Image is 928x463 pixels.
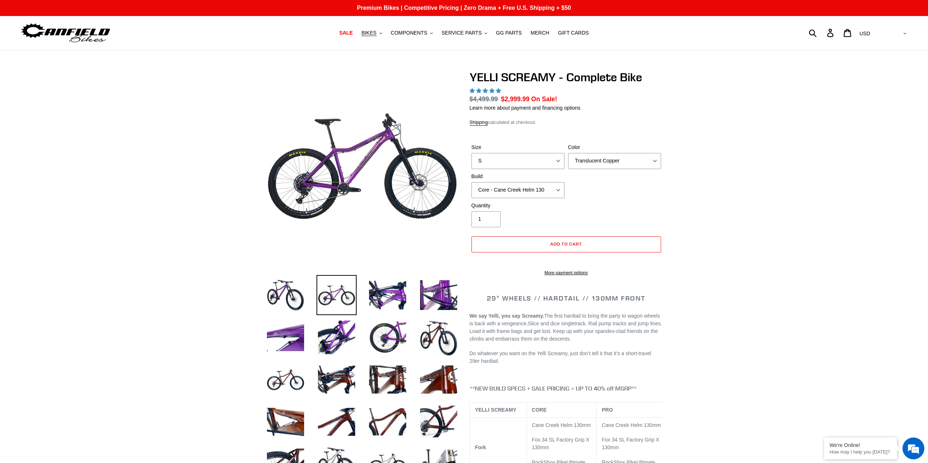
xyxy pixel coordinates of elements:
p: Cane Creek Helm 130mm [602,421,664,429]
p: Fox 34 SL Factory Grip X 130mm [532,436,591,451]
p: Slice and dice singletrack. Rail pump tracks and jump lines. Load it with frame bags and get lost... [470,312,663,343]
img: Canfield Bikes [20,21,111,44]
button: Add to cart [471,236,661,252]
label: Build [471,173,564,180]
label: Size [471,144,564,151]
button: COMPONENTS [387,28,436,38]
a: Shipping [470,119,488,126]
img: Load image into Gallery viewer, YELLI SCREAMY - Complete Bike [265,360,306,400]
b: PRO [602,407,613,413]
span: $2,999.99 [501,95,529,103]
a: GG PARTS [492,28,525,38]
img: Load image into Gallery viewer, YELLI SCREAMY - Complete Bike [419,317,459,357]
a: More payment options [471,270,661,276]
span: 29" WHEELS // HARDTAIL // 130MM FRONT [487,294,645,302]
span: BIKES [361,30,376,36]
b: We say Yelli, you say Screamy. [470,313,544,319]
span: MERCH [531,30,549,36]
span: SALE [339,30,353,36]
b: CORE [532,407,547,413]
b: YELLI SCREAMY [475,407,517,413]
img: Load image into Gallery viewer, YELLI SCREAMY - Complete Bike [419,275,459,315]
a: SALE [335,28,356,38]
span: GG PARTS [496,30,522,36]
label: Quantity [471,202,564,209]
img: Load image into Gallery viewer, YELLI SCREAMY - Complete Bike [368,317,408,357]
img: Load image into Gallery viewer, YELLI SCREAMY - Complete Bike [317,317,357,357]
div: We're Online! [830,442,892,448]
label: Color [568,144,661,151]
h4: **NEW BUILD SPECS + SALE PRICING = UP TO 40% off MSRP** [470,385,663,392]
b: Fork [475,444,486,450]
img: Load image into Gallery viewer, YELLI SCREAMY - Complete Bike [317,275,357,315]
img: Load image into Gallery viewer, YELLI SCREAMY - Complete Bike [419,402,459,442]
img: Load image into Gallery viewer, YELLI SCREAMY - Complete Bike [368,275,408,315]
span: SERVICE PARTS [442,30,482,36]
img: Load image into Gallery viewer, YELLI SCREAMY - Complete Bike [265,317,306,357]
img: Load image into Gallery viewer, YELLI SCREAMY - Complete Bike [265,402,306,442]
img: Load image into Gallery viewer, YELLI SCREAMY - Complete Bike [317,402,357,442]
img: Load image into Gallery viewer, YELLI SCREAMY - Complete Bike [419,360,459,400]
s: $4,499.99 [470,95,498,103]
a: Learn more about payment and financing options [470,105,581,111]
p: Fox 34 SL Factory Grip X 130mm [602,436,664,451]
span: GIFT CARDS [558,30,589,36]
span: The first hardtail to bring the party to wagon wheels is back with a vengeance. [470,313,660,326]
img: Load image into Gallery viewer, YELLI SCREAMY - Complete Bike [265,275,306,315]
a: MERCH [527,28,553,38]
a: GIFT CARDS [554,28,593,38]
div: calculated at checkout. [470,119,663,126]
img: Load image into Gallery viewer, YELLI SCREAMY - Complete Bike [317,360,357,400]
img: Load image into Gallery viewer, YELLI SCREAMY - Complete Bike [368,360,408,400]
img: Load image into Gallery viewer, YELLI SCREAMY - Complete Bike [368,402,408,442]
p: How may I help you today? [830,449,892,455]
span: Add to cart [550,241,582,247]
input: Search [813,25,831,41]
span: Do whatever you want on the Yelli Screamy, just don’t tell it that it’s a short-travel 29er hardt... [470,350,651,364]
button: BIKES [358,28,385,38]
button: SERVICE PARTS [438,28,491,38]
p: Cane Creek Helm 130mm [532,421,591,429]
span: On Sale! [531,94,557,104]
span: COMPONENTS [391,30,427,36]
span: 5.00 stars [470,88,502,94]
h1: YELLI SCREAMY - Complete Bike [470,70,663,84]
